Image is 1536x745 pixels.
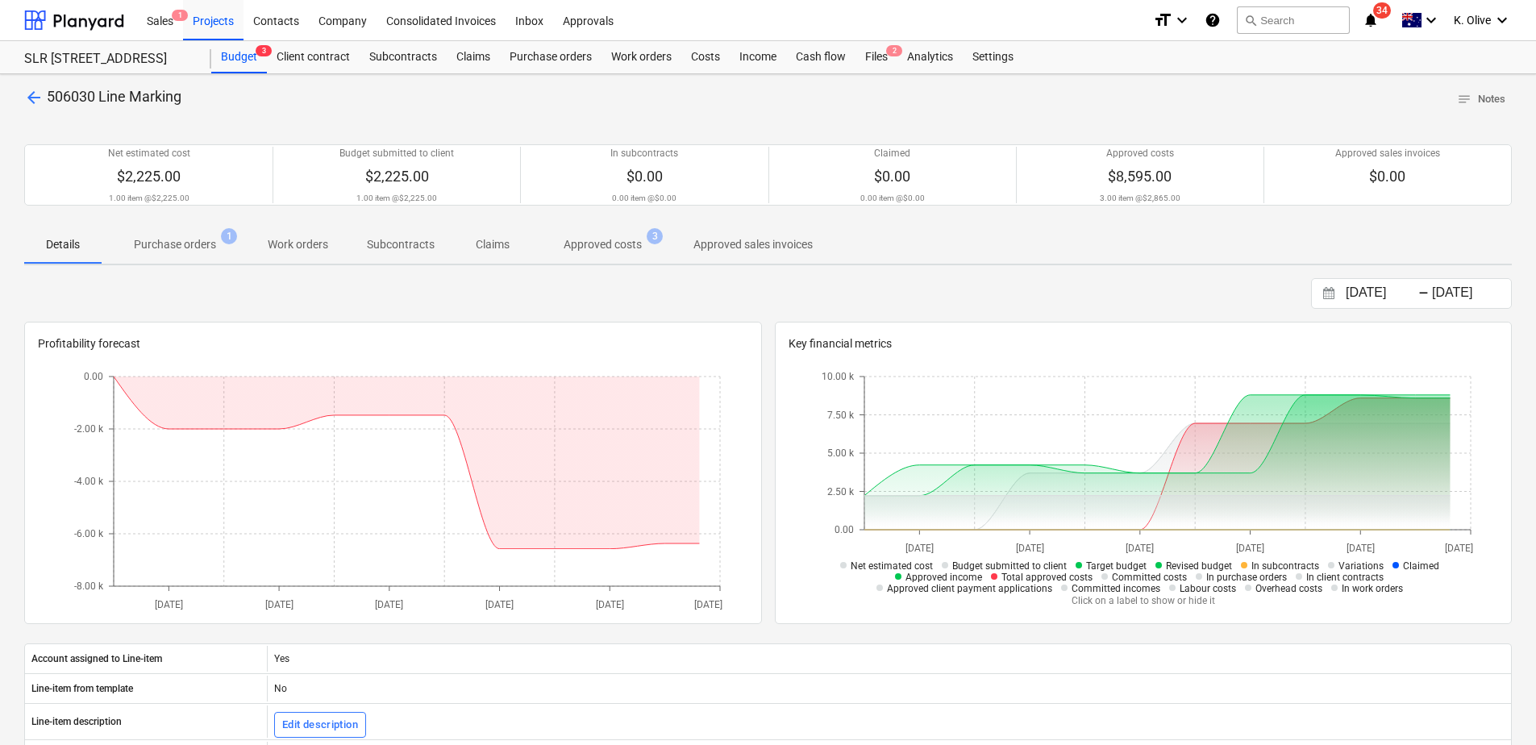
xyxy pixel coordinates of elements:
span: Overhead costs [1255,583,1322,594]
p: Net estimated cost [108,147,190,160]
a: Subcontracts [360,41,447,73]
div: Yes [267,646,1511,672]
a: Files2 [855,41,897,73]
p: Claims [473,236,512,253]
input: Start Date [1342,282,1425,305]
p: Details [44,236,82,253]
a: Income [730,41,786,73]
i: keyboard_arrow_down [1172,10,1192,30]
p: 1.00 item @ $2,225.00 [109,193,189,203]
button: Notes [1451,87,1512,112]
tspan: [DATE] [596,599,624,610]
span: $2,225.00 [365,168,429,185]
tspan: 2.50 k [827,486,855,497]
a: Claims [447,41,500,73]
tspan: [DATE] [1236,543,1264,554]
p: Account assigned to Line-item [31,652,162,666]
p: Work orders [268,236,328,253]
a: Cash flow [786,41,855,73]
button: Search [1237,6,1350,34]
p: Budget submitted to client [339,147,454,160]
tspan: -6.00 k [74,529,104,540]
i: format_size [1153,10,1172,30]
tspan: [DATE] [485,599,514,610]
p: 1.00 item @ $2,225.00 [356,193,437,203]
p: 0.00 item @ $0.00 [612,193,676,203]
button: Interact with the calendar and add the check-in date for your trip. [1315,285,1342,303]
span: 2 [886,45,902,56]
span: Variations [1338,560,1384,572]
p: Claimed [874,147,910,160]
div: Settings [963,41,1023,73]
tspan: 5.00 k [827,448,855,460]
a: Analytics [897,41,963,73]
tspan: [DATE] [1445,543,1473,554]
span: arrow_back [24,88,44,107]
button: Edit description [274,712,366,738]
span: In client contracts [1306,572,1384,583]
span: Notes [1457,90,1505,109]
p: Key financial metrics [789,335,1499,352]
tspan: 0.00 [835,525,854,536]
span: In purchase orders [1206,572,1287,583]
span: Budget submitted to client [952,560,1067,572]
span: $8,595.00 [1108,168,1172,185]
p: Approved costs [1106,147,1174,160]
span: 3 [256,45,272,56]
p: Profitability forecast [38,335,748,352]
tspan: 10.00 k [822,372,855,383]
span: $0.00 [874,168,910,185]
span: Approved income [905,572,982,583]
span: 1 [172,10,188,21]
p: 3.00 item @ $2,865.00 [1100,193,1180,203]
div: Edit description [282,716,358,735]
p: Approved sales invoices [1335,147,1440,160]
p: 0.00 item @ $0.00 [860,193,925,203]
span: 34 [1373,2,1391,19]
a: Budget3 [211,41,267,73]
tspan: 7.50 k [827,410,855,421]
span: 3 [647,228,663,244]
p: Click on a label to show or hide it [816,594,1471,608]
a: Costs [681,41,730,73]
span: 506030 Line Marking [47,88,181,105]
i: Knowledge base [1205,10,1221,30]
span: Net estimated cost [851,560,933,572]
p: Line-item description [31,715,122,729]
i: notifications [1363,10,1379,30]
p: In subcontracts [610,147,678,160]
div: SLR [STREET_ADDRESS] [24,51,192,68]
span: In work orders [1342,583,1403,594]
p: Purchase orders [134,236,216,253]
span: Labour costs [1180,583,1236,594]
tspan: [DATE] [694,599,722,610]
span: Total approved costs [1001,572,1093,583]
div: Files [855,41,897,73]
p: Approved sales invoices [693,236,813,253]
tspan: -2.00 k [74,424,104,435]
a: Work orders [601,41,681,73]
span: $0.00 [1369,168,1405,185]
tspan: [DATE] [1347,543,1375,554]
a: Purchase orders [500,41,601,73]
span: notes [1457,92,1471,106]
tspan: 0.00 [84,372,103,383]
span: Committed incomes [1072,583,1160,594]
i: keyboard_arrow_down [1492,10,1512,30]
span: K. Olive [1454,14,1491,27]
div: Budget [211,41,267,73]
tspan: [DATE] [265,599,293,610]
i: keyboard_arrow_down [1422,10,1441,30]
tspan: [DATE] [1015,543,1043,554]
span: Claimed [1403,560,1439,572]
span: Revised budget [1166,560,1232,572]
span: Approved client payment applications [887,583,1052,594]
a: Client contract [267,41,360,73]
